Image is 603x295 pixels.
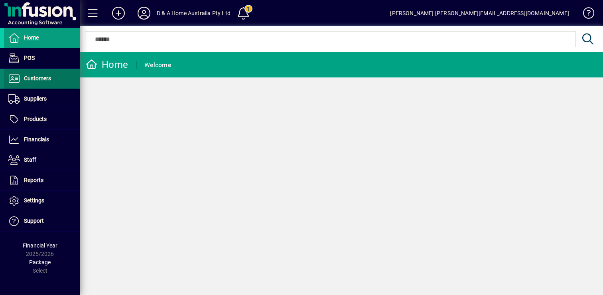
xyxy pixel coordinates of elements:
a: Reports [4,170,80,190]
span: Staff [24,156,36,163]
a: Customers [4,69,80,89]
span: Reports [24,177,43,183]
div: Welcome [144,59,171,71]
a: Support [4,211,80,231]
span: Customers [24,75,51,81]
a: Products [4,109,80,129]
a: Knowledge Base [577,2,593,28]
span: Products [24,116,47,122]
div: D & A Home Australia Pty Ltd [157,7,231,20]
span: Package [29,259,51,265]
a: Suppliers [4,89,80,109]
div: Home [86,58,128,71]
button: Profile [131,6,157,20]
span: Home [24,34,39,41]
span: POS [24,55,35,61]
span: Financials [24,136,49,143]
a: Settings [4,191,80,211]
span: Settings [24,197,44,204]
span: Support [24,218,44,224]
button: Add [106,6,131,20]
a: Financials [4,130,80,150]
span: Suppliers [24,95,47,102]
a: POS [4,48,80,68]
a: Staff [4,150,80,170]
div: [PERSON_NAME] [PERSON_NAME][EMAIL_ADDRESS][DOMAIN_NAME] [390,7,569,20]
span: Financial Year [23,242,57,249]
